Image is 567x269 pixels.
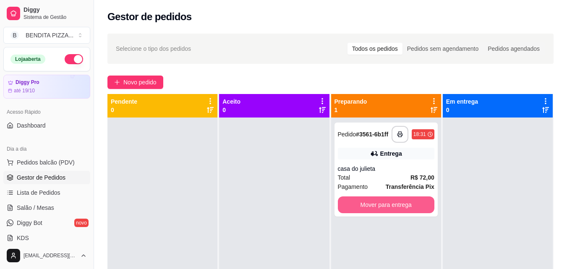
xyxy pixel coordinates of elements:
span: Diggy [24,6,87,14]
div: Entrega [380,149,402,158]
button: Mover para entrega [338,196,434,213]
div: Pedidos agendados [483,43,544,55]
span: Lista de Pedidos [17,188,60,197]
p: 1 [334,106,367,114]
a: Salão / Mesas [3,201,90,214]
button: [EMAIL_ADDRESS][DOMAIN_NAME] [3,245,90,266]
strong: # 3561-6b1ff [356,131,388,138]
span: Gestor de Pedidos [17,173,65,182]
strong: R$ 72,00 [410,174,434,181]
span: Selecione o tipo dos pedidos [116,44,191,53]
article: até 19/10 [14,87,35,94]
div: 18:31 [413,131,426,138]
span: Pedidos balcão (PDV) [17,158,75,167]
div: Todos os pedidos [348,43,402,55]
a: Gestor de Pedidos [3,171,90,184]
span: Sistema de Gestão [24,14,87,21]
div: casa do julieta [338,165,434,173]
h2: Gestor de pedidos [107,10,192,24]
p: Em entrega [446,97,478,106]
span: Dashboard [17,121,46,130]
p: 0 [446,106,478,114]
button: Pedidos balcão (PDV) [3,156,90,169]
a: Dashboard [3,119,90,132]
span: plus [114,79,120,85]
p: Aceito [222,97,240,106]
a: DiggySistema de Gestão [3,3,90,24]
div: BENDITA PIZZA ... [26,31,73,39]
span: Novo pedido [123,78,157,87]
a: Diggy Proaté 19/10 [3,75,90,99]
div: Dia a dia [3,142,90,156]
div: Acesso Rápido [3,105,90,119]
p: 0 [111,106,137,114]
p: Preparando [334,97,367,106]
p: Pendente [111,97,137,106]
span: KDS [17,234,29,242]
a: Lista de Pedidos [3,186,90,199]
span: Pagamento [338,182,368,191]
div: Pedidos sem agendamento [402,43,483,55]
article: Diggy Pro [16,79,39,86]
span: Salão / Mesas [17,204,54,212]
span: [EMAIL_ADDRESS][DOMAIN_NAME] [24,252,77,259]
button: Select a team [3,27,90,44]
a: KDS [3,231,90,245]
button: Alterar Status [65,54,83,64]
button: Novo pedido [107,76,163,89]
p: 0 [222,106,240,114]
a: Diggy Botnovo [3,216,90,230]
span: Total [338,173,350,182]
span: Diggy Bot [17,219,42,227]
span: B [10,31,19,39]
strong: Transferência Pix [386,183,434,190]
span: Pedido [338,131,356,138]
div: Loja aberta [10,55,45,64]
